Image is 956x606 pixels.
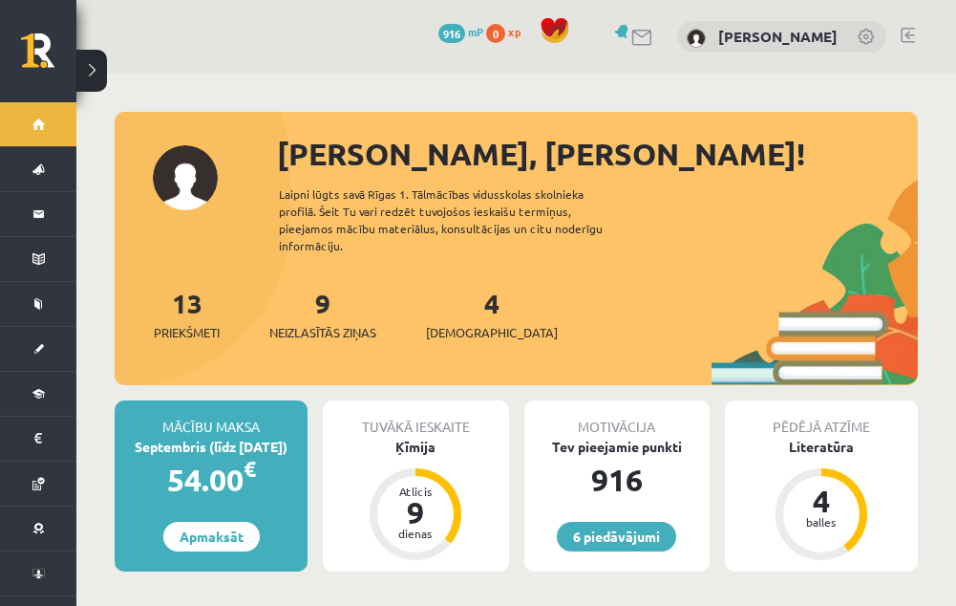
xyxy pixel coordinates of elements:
[115,457,308,503] div: 54.00
[154,323,220,342] span: Priekšmeti
[438,24,483,39] a: 916 mP
[279,185,636,254] div: Laipni lūgts savā Rīgas 1. Tālmācības vidusskolas skolnieka profilā. Šeit Tu vari redzēt tuvojošo...
[387,486,444,497] div: Atlicis
[468,24,483,39] span: mP
[323,437,508,457] div: Ķīmija
[793,486,850,516] div: 4
[115,437,308,457] div: Septembris (līdz [DATE])
[687,29,706,48] img: Pāvels Ostapkovičs
[725,400,918,437] div: Pēdējā atzīme
[387,528,444,539] div: dienas
[725,437,918,457] div: Literatūra
[718,27,838,46] a: [PERSON_NAME]
[426,323,558,342] span: [DEMOGRAPHIC_DATA]
[163,522,260,552] a: Apmaksāt
[323,400,508,437] div: Tuvākā ieskaite
[508,24,520,39] span: xp
[793,516,850,528] div: balles
[21,33,76,81] a: Rīgas 1. Tālmācības vidusskola
[524,457,710,503] div: 916
[269,323,376,342] span: Neizlasītās ziņas
[486,24,505,43] span: 0
[438,24,465,43] span: 916
[387,497,444,528] div: 9
[524,437,710,457] div: Tev pieejamie punkti
[244,455,256,483] span: €
[524,400,710,437] div: Motivācija
[486,24,530,39] a: 0 xp
[154,286,220,342] a: 13Priekšmeti
[426,286,558,342] a: 4[DEMOGRAPHIC_DATA]
[277,131,918,177] div: [PERSON_NAME], [PERSON_NAME]!
[725,437,918,563] a: Literatūra 4 balles
[115,400,308,437] div: Mācību maksa
[557,522,676,552] a: 6 piedāvājumi
[323,437,508,563] a: Ķīmija Atlicis 9 dienas
[269,286,376,342] a: 9Neizlasītās ziņas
